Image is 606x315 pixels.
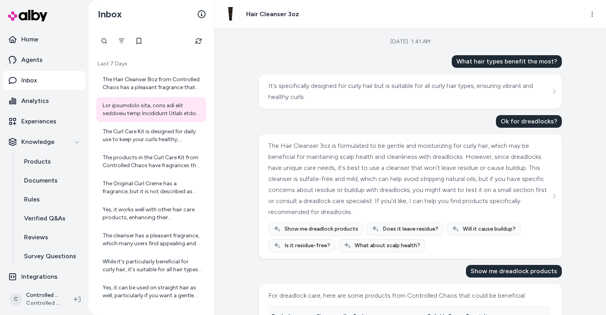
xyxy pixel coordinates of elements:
[98,8,122,20] h2: Inbox
[21,96,49,106] p: Analytics
[24,214,65,223] p: Verified Q&As
[24,157,51,166] p: Products
[26,291,62,299] p: Controlled Chaos Shopify
[9,293,22,306] span: C
[268,80,550,103] div: It's specifically designed for curly hair but is suitable for all curly hair types, ensuring vibr...
[96,60,206,68] p: Last 7 Days
[16,152,85,171] a: Products
[114,33,129,49] button: Filter
[452,55,562,68] div: What hair types benefit the most?
[103,102,202,117] div: Lor ipsumdolo sita, cons adi elit seddoeiu temp Incididunt Utlab etdo magna al enimadmini: | Veni...
[21,35,38,44] p: Home
[3,91,85,110] a: Analytics
[103,154,202,170] div: The products in the Curl Care Kit from Controlled Chaos have fragrances that include natural and ...
[16,209,85,228] a: Verified Q&As
[96,175,206,200] a: The Original Curl Creme has a fragrance, but it is not described as strong or overpowering. The p...
[96,201,206,226] a: Yes, it works well with other hair care products, enhancing their effectiveness without causing b...
[96,253,206,278] a: While it's particularly beneficial for curly hair, it's suitable for all hair types due to its ge...
[103,206,202,222] div: Yes, it works well with other hair care products, enhancing their effectiveness without causing b...
[463,225,516,233] span: Will it cause buildup?
[96,71,206,96] a: The Hair Cleanser 8oz from Controlled Chaos has a pleasant fragrance that many users find amazing...
[21,55,43,65] p: Agents
[21,117,56,126] p: Experiences
[103,128,202,144] div: The Curl Care Kit is designed for daily use to keep your curls healthy, hydrated, and beautifully...
[3,30,85,49] a: Home
[3,267,85,286] a: Integrations
[284,242,330,250] span: Is it residue-free?
[21,272,58,281] p: Integrations
[24,176,58,185] p: Documents
[16,190,85,209] a: Rules
[5,287,68,312] button: CControlled Chaos ShopifyControlled Chaos
[221,5,239,23] img: 51bXu_9B-XL._SL1080.jpg
[3,50,85,69] a: Agents
[466,265,562,278] div: Show me dreadlock products
[96,149,206,174] a: The products in the Curl Care Kit from Controlled Chaos have fragrances that include natural and ...
[268,140,550,218] div: The Hair Cleanser 3oz is formulated to be gentle and moisturizing for curly hair, which may be be...
[96,227,206,252] a: The cleanser has a pleasant fragrance, which many users find appealing and refreshing during use.
[16,228,85,247] a: Reviews
[21,76,37,85] p: Inbox
[246,9,299,19] h3: Hair Cleanser 3oz
[16,171,85,190] a: Documents
[284,225,358,233] span: Show me dreadlock products
[24,233,48,242] p: Reviews
[96,123,206,148] a: The Curl Care Kit is designed for daily use to keep your curls healthy, hydrated, and beautifully...
[96,279,206,304] a: Yes, it can be used on straight hair as well, particularly if you want a gentle cleanse without s...
[21,137,54,147] p: Knowledge
[549,87,559,96] button: See more
[3,71,85,90] a: Inbox
[355,242,420,250] span: What about scalp health?
[24,252,76,261] p: Survey Questions
[268,290,550,301] div: For dreadlock care, here are some products from Controlled Chaos that could be beneficial:
[103,232,202,248] div: The cleanser has a pleasant fragrance, which many users find appealing and refreshing during use.
[24,195,40,204] p: Rules
[103,180,202,196] div: The Original Curl Creme has a fragrance, but it is not described as strong or overpowering. The p...
[549,192,559,201] button: See more
[16,247,85,266] a: Survey Questions
[3,132,85,151] button: Knowledge
[383,225,438,233] span: Does it leave residue?
[191,33,206,49] button: Refresh
[103,76,202,91] div: The Hair Cleanser 8oz from Controlled Chaos has a pleasant fragrance that many users find amazing...
[103,284,202,300] div: Yes, it can be used on straight hair as well, particularly if you want a gentle cleanse without s...
[8,10,47,21] img: alby Logo
[26,299,62,307] span: Controlled Chaos
[103,258,202,274] div: While it's particularly beneficial for curly hair, it's suitable for all hair types due to its ge...
[496,115,562,128] div: Ok for dreadlocks?
[96,97,206,122] a: Lor ipsumdolo sita, cons adi elit seddoeiu temp Incididunt Utlab etdo magna al enimadmini: | Veni...
[391,38,430,46] div: [DATE] · 1:41 AM
[3,112,85,131] a: Experiences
